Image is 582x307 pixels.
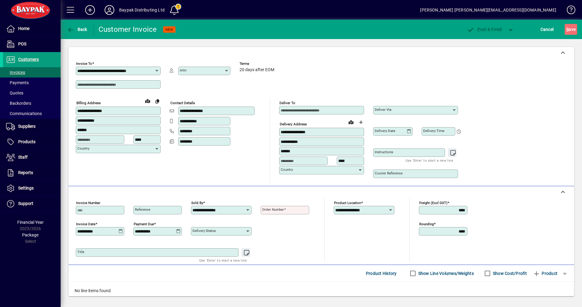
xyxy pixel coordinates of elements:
span: Quotes [6,91,23,95]
mat-label: Rounding [419,222,434,226]
mat-label: Title [77,250,84,254]
span: Backorders [6,101,31,106]
mat-label: Reference [135,207,150,212]
button: Post & Email [464,24,505,35]
mat-label: Country [281,167,293,172]
mat-label: Delivery date [375,129,395,133]
mat-label: Instructions [375,150,393,154]
a: View on map [346,117,356,127]
a: POS [3,37,61,52]
mat-label: Attn [180,68,186,72]
span: POS [18,41,26,46]
div: Customer Invoice [99,25,157,34]
button: Choose address [356,117,366,127]
label: Show Cost/Profit [492,270,527,276]
button: Cancel [539,24,555,35]
span: Suppliers [18,124,35,129]
a: View on map [143,96,152,106]
div: [PERSON_NAME] [PERSON_NAME][EMAIL_ADDRESS][DOMAIN_NAME] [420,5,556,15]
span: Reports [18,170,33,175]
a: Home [3,21,61,36]
mat-label: Freight (excl GST) [419,201,447,205]
span: ave [566,25,576,34]
button: Profile [100,5,119,15]
span: S [566,27,569,32]
span: Invoices [6,70,25,75]
span: Back [67,27,87,32]
a: Knowledge Base [562,1,574,21]
a: Suppliers [3,119,61,134]
mat-label: Sold by [191,201,203,205]
span: Terms [239,62,276,66]
label: Show Line Volumes/Weights [417,270,474,276]
button: Product History [363,268,399,279]
mat-label: Product location [334,201,361,205]
mat-label: Deliver via [375,107,391,112]
button: Product [530,268,560,279]
a: Payments [3,78,61,88]
button: Back [65,24,89,35]
button: Copy to Delivery address [152,96,162,106]
mat-label: Invoice To [76,61,92,66]
mat-label: Invoice date [76,222,95,226]
a: Invoices [3,67,61,78]
span: P [477,27,480,32]
span: Support [18,201,33,206]
mat-label: Delivery time [423,129,444,133]
span: NEW [166,28,173,31]
a: Products [3,134,61,150]
a: Reports [3,165,61,180]
mat-label: Payment due [134,222,154,226]
a: Support [3,196,61,211]
span: Products [18,139,35,144]
span: Product History [366,269,397,278]
a: Staff [3,150,61,165]
mat-label: Delivery status [192,229,216,233]
mat-label: Order number [262,207,284,212]
mat-label: Deliver To [279,101,295,105]
span: Communications [6,111,42,116]
span: Payments [6,80,29,85]
span: ost & Email [467,27,502,32]
span: 20 days after EOM [239,68,274,72]
a: Backorders [3,98,61,108]
div: No line items found [69,282,574,300]
span: Staff [18,155,28,160]
span: Product [533,269,557,278]
button: Add [80,5,100,15]
mat-hint: Use 'Enter' to start a new line [199,257,247,264]
a: Settings [3,181,61,196]
a: Quotes [3,88,61,98]
mat-label: Country [77,146,89,150]
span: Package [22,233,38,237]
div: Baypak Distributing Ltd [119,5,165,15]
span: Customers [18,57,39,62]
app-page-header-button: Back [61,24,94,35]
mat-label: Courier Reference [375,171,403,175]
mat-hint: Use 'Enter' to start a new line [406,157,453,164]
button: Save [565,24,577,35]
mat-label: Invoice number [76,201,100,205]
span: Settings [18,186,34,190]
span: Financial Year [17,220,44,225]
span: Home [18,26,29,31]
a: Communications [3,108,61,119]
span: Cancel [540,25,554,34]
